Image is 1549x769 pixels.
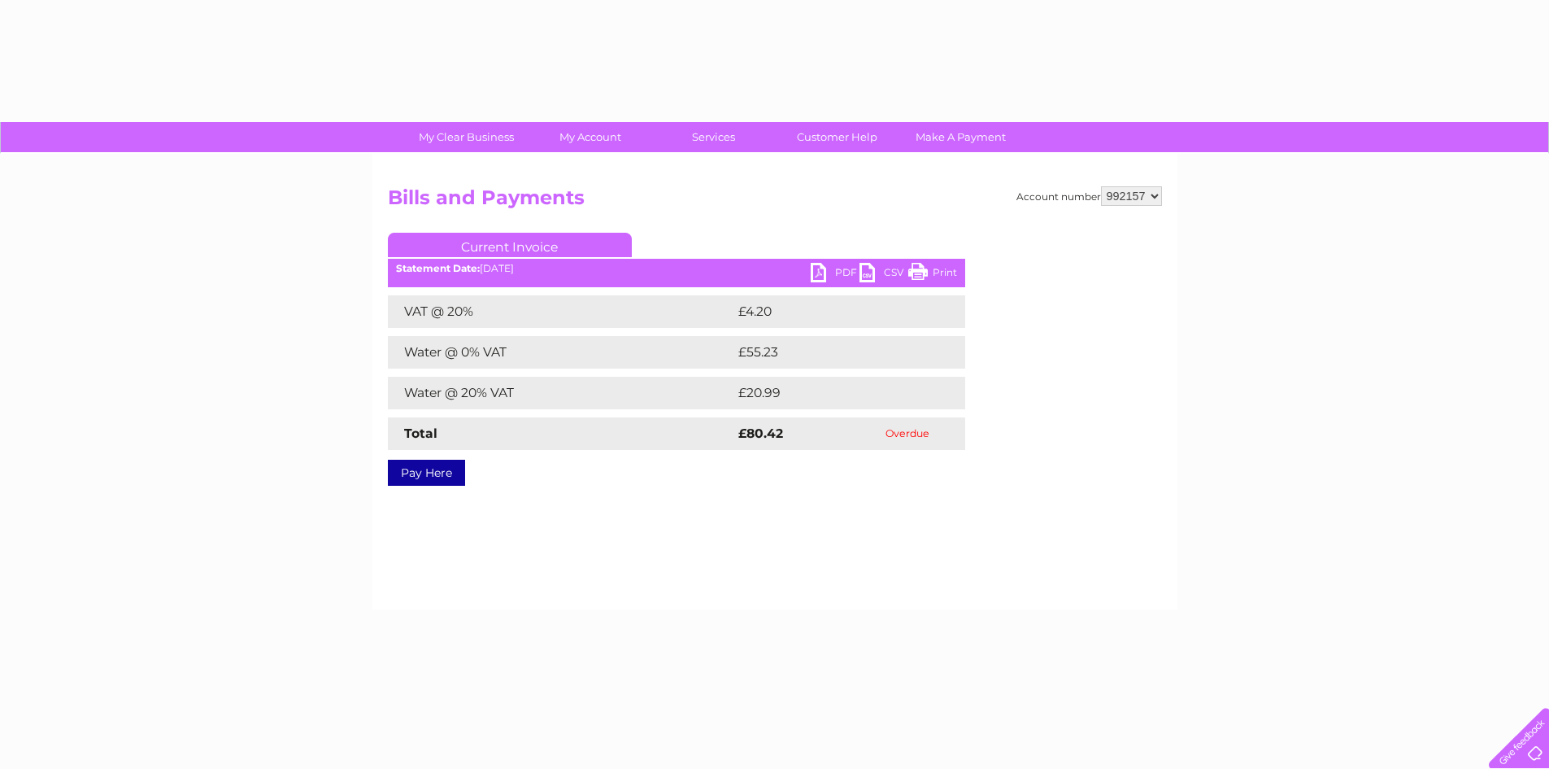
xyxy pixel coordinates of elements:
[388,336,734,369] td: Water @ 0% VAT
[734,295,927,328] td: £4.20
[388,233,632,257] a: Current Invoice
[404,426,437,441] strong: Total
[396,262,480,274] b: Statement Date:
[388,186,1162,217] h2: Bills and Payments
[388,263,965,274] div: [DATE]
[738,426,783,441] strong: £80.42
[770,122,904,152] a: Customer Help
[1016,186,1162,206] div: Account number
[851,417,965,450] td: Overdue
[388,460,465,486] a: Pay Here
[646,122,781,152] a: Services
[388,295,734,328] td: VAT @ 20%
[399,122,533,152] a: My Clear Business
[734,336,932,369] td: £55.23
[388,377,734,409] td: Water @ 20% VAT
[859,263,908,286] a: CSV
[734,377,933,409] td: £20.99
[908,263,957,286] a: Print
[523,122,657,152] a: My Account
[811,263,859,286] a: PDF
[894,122,1028,152] a: Make A Payment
